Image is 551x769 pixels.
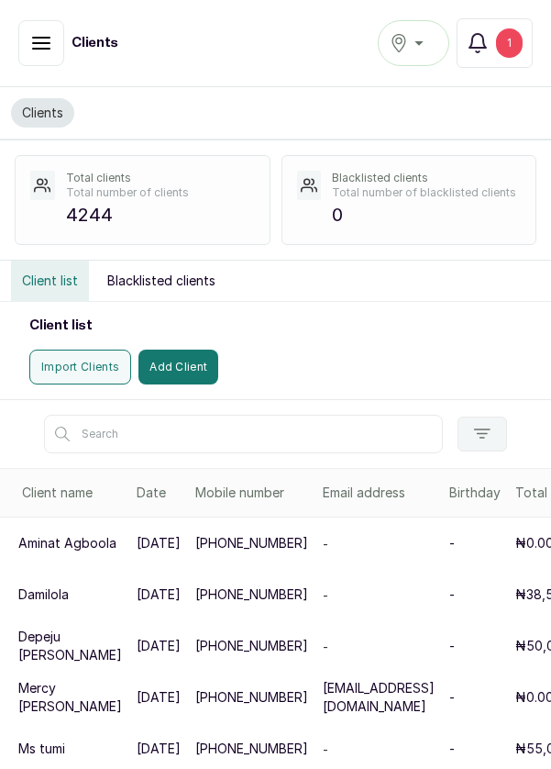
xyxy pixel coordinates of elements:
p: [DATE] [137,637,181,655]
h2: Client list [29,317,522,335]
button: Clients [11,98,74,128]
input: Search [44,415,443,453]
span: - [323,741,328,757]
p: Mercy [PERSON_NAME] [18,679,122,716]
div: 1 [496,28,523,58]
p: Total number of blacklisted clients [332,185,521,200]
button: Import Clients [29,350,131,384]
p: Ms tumi [18,740,65,758]
button: 1 [457,18,533,68]
span: - [323,639,328,654]
p: - [449,688,455,707]
p: [DATE] [137,585,181,604]
p: [DATE] [137,688,181,707]
p: 0 [332,200,521,229]
p: Total number of clients [66,185,255,200]
p: [EMAIL_ADDRESS][DOMAIN_NAME] [323,679,435,716]
span: - [323,536,328,552]
p: [PHONE_NUMBER] [195,534,308,552]
p: [PHONE_NUMBER] [195,637,308,655]
p: [DATE] [137,534,181,552]
div: Mobile number [195,484,308,502]
button: Add Client [138,350,218,384]
p: [PHONE_NUMBER] [195,740,308,758]
button: Client list [11,261,89,301]
p: - [449,740,455,758]
p: - [449,585,455,604]
p: Aminat Agboola [18,534,116,552]
p: [PHONE_NUMBER] [195,688,308,707]
p: - [449,637,455,655]
p: [DATE] [137,740,181,758]
p: - [449,534,455,552]
h1: Clients [72,34,118,52]
span: - [323,587,328,603]
p: 4244 [66,200,255,229]
p: Total clients [66,171,255,185]
div: Email address [323,484,435,502]
div: Date [137,484,181,502]
div: Client name [22,484,122,502]
button: Blacklisted clients [96,261,226,301]
p: Depeju [PERSON_NAME] [18,628,122,664]
div: Birthday [449,484,501,502]
p: Damilola [18,585,69,604]
p: [PHONE_NUMBER] [195,585,308,604]
p: Blacklisted clients [332,171,521,185]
